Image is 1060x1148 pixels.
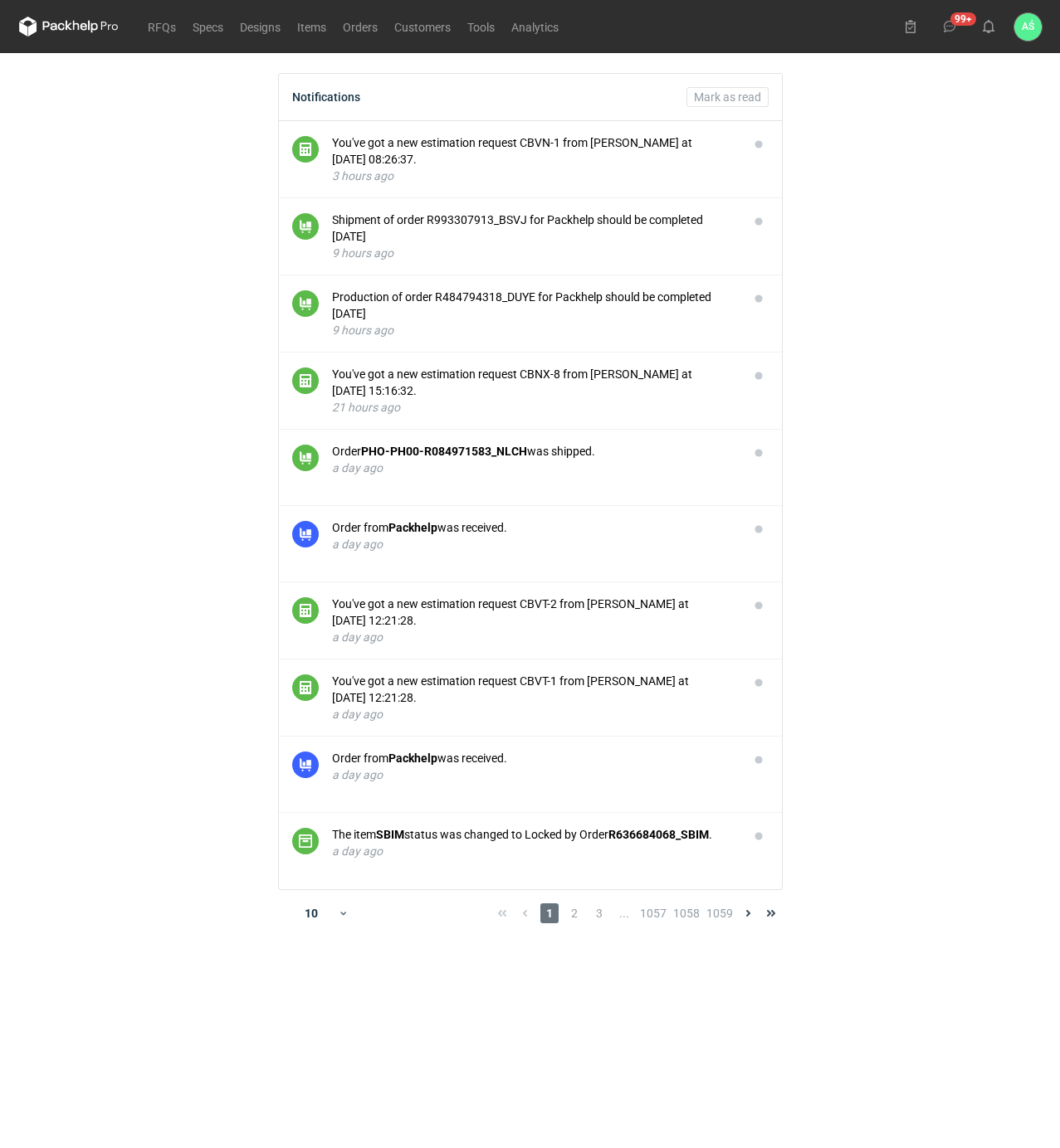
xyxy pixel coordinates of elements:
[332,212,735,261] button: Shipment of order R993307913_BSVJ for Packhelp should be completed [DATE]9 hours ago
[332,519,735,536] div: Order from was received.
[332,673,735,706] div: You've got a new estimation request CBVT-1 from [PERSON_NAME] at [DATE] 12:21:28.
[332,843,735,859] div: a day ago
[335,17,386,36] a: Orders
[332,443,735,460] div: Order was shipped.
[332,596,735,645] button: You've got a new estimation request CBVT-2 from [PERSON_NAME] at [DATE] 12:21:28.a day ago
[232,17,289,36] a: Designs
[673,903,700,923] span: 1058
[285,902,339,925] div: 10
[388,521,437,534] strong: Packhelp
[332,134,735,184] button: You've got a new estimation request CBVN-1 from [PERSON_NAME] at [DATE] 08:26:37.3 hours ago
[640,903,667,923] span: 1057
[19,17,119,36] svg: Packhelp Pro
[184,17,232,36] a: Specs
[332,750,735,783] button: Order fromPackhelpwas received.a day ago
[388,752,437,765] strong: Packhelp
[332,366,735,416] button: You've got a new estimation request CBNX-8 from [PERSON_NAME] at [DATE] 15:16:32.21 hours ago
[332,826,735,859] button: The itemSBIMstatus was changed to Locked by OrderR636684068_SBIM.a day ago
[139,17,184,36] a: RFQs
[1014,13,1042,41] button: AŚ
[540,903,559,923] span: 1
[615,903,633,923] span: ...
[936,13,963,40] button: 99+
[694,91,761,103] span: Mark as read
[292,90,360,104] div: Notifications
[332,443,735,476] button: OrderPHO-PH00-R084971583_NLCHwas shipped.a day ago
[332,168,735,184] div: 3 hours ago
[332,289,735,338] button: Production of order R484794318_DUYE for Packhelp should be completed [DATE]9 hours ago
[332,134,735,168] div: You've got a new estimation request CBVN-1 from [PERSON_NAME] at [DATE] 08:26:37.
[332,766,735,783] div: a day ago
[332,212,735,245] div: Shipment of order R993307913_BSVJ for Packhelp should be completed [DATE]
[332,706,735,722] div: a day ago
[590,903,608,923] span: 3
[686,87,769,107] button: Mark as read
[503,17,567,36] a: Analytics
[386,17,459,36] a: Customers
[332,629,735,645] div: a day ago
[1014,13,1042,41] div: Adrian Świerżewski
[376,828,404,841] strong: SBIM
[289,17,335,36] a: Items
[332,245,735,261] div: 9 hours ago
[332,399,735,416] div: 21 hours ago
[332,673,735,722] button: You've got a new estimation request CBVT-1 from [PERSON_NAME] at [DATE] 12:21:28.a day ago
[332,750,735,766] div: Order from was received.
[332,460,735,476] div: a day ago
[332,596,735,629] div: You've got a new estimation request CBVT-2 from [PERSON_NAME] at [DATE] 12:21:28.
[332,322,735,338] div: 9 hours ago
[608,828,709,841] strong: R636684068_SBIM
[332,826,735,843] div: The item status was changed to Locked by Order .
[565,903,584,923] span: 2
[332,289,735,322] div: Production of order R484794318_DUYE for Packhelp should be completed [DATE]
[361,445,527,458] strong: PHO-PH00-R084971583_NLCH
[332,519,735,552] button: Order fromPackhelpwas received.a day ago
[459,17,503,36] a: Tools
[332,536,735,552] div: a day ago
[332,366,735,399] div: You've got a new estimation request CBNX-8 from [PERSON_NAME] at [DATE] 15:16:32.
[706,903,733,923] span: 1059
